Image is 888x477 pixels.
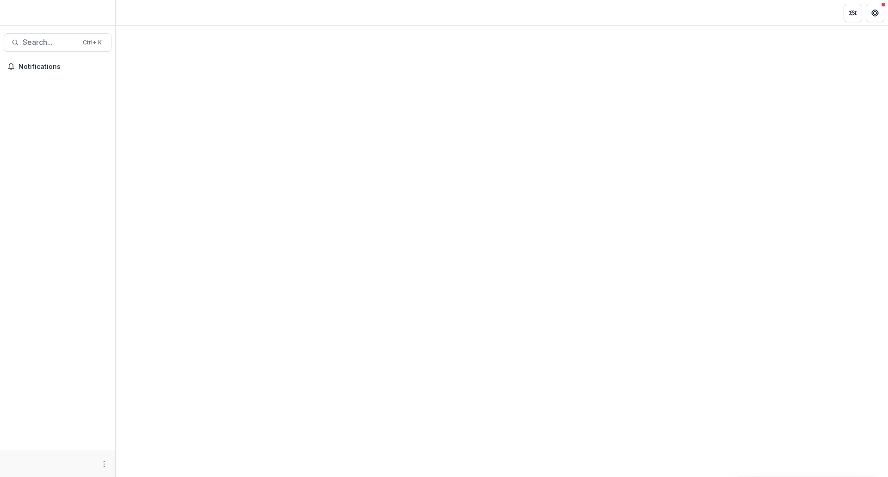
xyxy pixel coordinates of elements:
nav: breadcrumb [119,6,159,19]
div: Ctrl + K [81,37,104,48]
button: Search... [4,33,111,52]
button: Get Help [866,4,884,22]
button: More [99,458,110,470]
button: Partners [844,4,862,22]
button: Notifications [4,59,111,74]
span: Notifications [18,63,108,71]
span: Search... [23,38,77,47]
